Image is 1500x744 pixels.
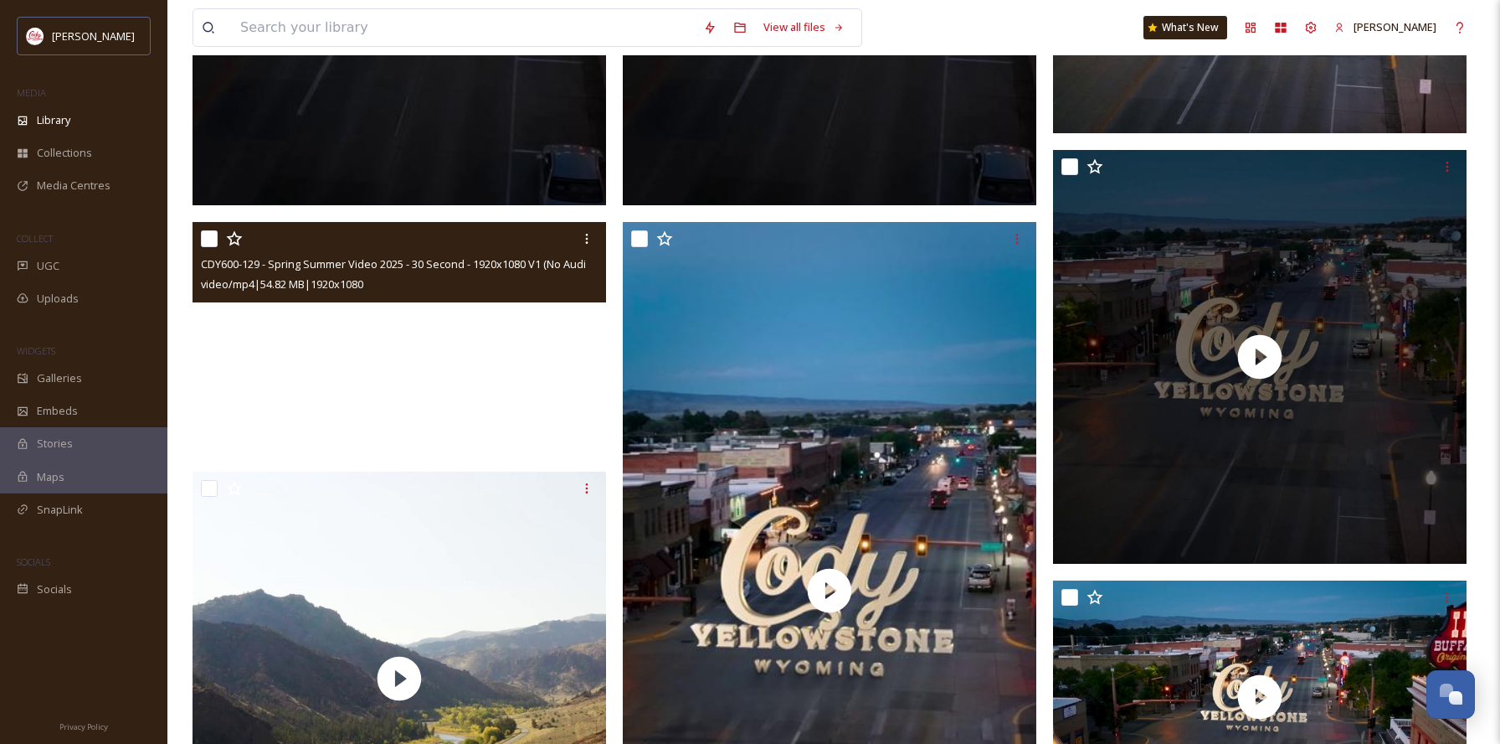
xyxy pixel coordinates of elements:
span: UGC [37,258,59,274]
span: Maps [37,469,64,485]
span: Uploads [37,291,79,307]
span: Stories [37,436,73,452]
span: Media Centres [37,178,110,194]
span: MEDIA [17,86,46,99]
span: SOCIALS [17,555,50,568]
video: CDY600-129 - Spring Summer Video 2025 - 30 Second - 1920x1080 V1 (No Audio, No Graphics).mp4 [193,222,606,455]
img: images%20(1).png [27,28,44,44]
span: Embeds [37,403,78,419]
span: Privacy Policy [59,721,108,732]
span: [PERSON_NAME] [1354,19,1436,34]
span: video/mp4 | 54.82 MB | 1920 x 1080 [201,276,363,292]
a: What's New [1143,16,1227,39]
span: Collections [37,145,92,161]
span: COLLECT [17,232,53,245]
span: Library [37,112,70,128]
span: Galleries [37,370,82,386]
span: WIDGETS [17,344,55,357]
button: Open Chat [1426,670,1475,719]
a: Privacy Policy [59,716,108,736]
span: [PERSON_NAME] [52,28,135,44]
input: Search your library [232,9,695,46]
a: [PERSON_NAME] [1326,11,1445,44]
span: SnapLink [37,502,83,518]
img: thumbnail [1053,150,1467,564]
span: Socials [37,581,72,597]
a: View all files [755,11,853,44]
span: CDY600-129 - Spring Summer Video 2025 - 30 Second - 1920x1080 V1 (No Audio, No Graphics).mp4 [201,256,686,271]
